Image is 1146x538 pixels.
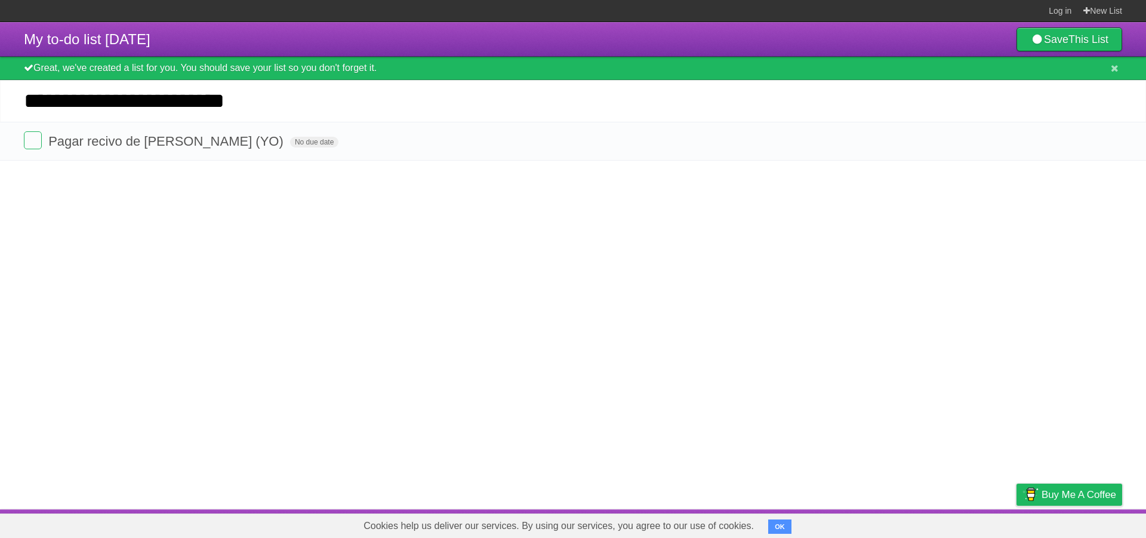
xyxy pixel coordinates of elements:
span: My to-do list [DATE] [24,31,150,47]
span: No due date [290,137,338,147]
a: Terms [960,512,987,535]
img: Buy me a coffee [1022,484,1039,505]
a: Suggest a feature [1047,512,1122,535]
a: About [858,512,883,535]
button: OK [768,519,791,534]
b: This List [1068,33,1108,45]
a: Developers [897,512,945,535]
a: Privacy [1001,512,1032,535]
span: Buy me a coffee [1042,484,1116,505]
a: Buy me a coffee [1016,484,1122,506]
a: SaveThis List [1016,27,1122,51]
label: Done [24,131,42,149]
span: Pagar recivo de [PERSON_NAME] (YO) [48,134,286,149]
span: Cookies help us deliver our services. By using our services, you agree to our use of cookies. [352,514,766,538]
